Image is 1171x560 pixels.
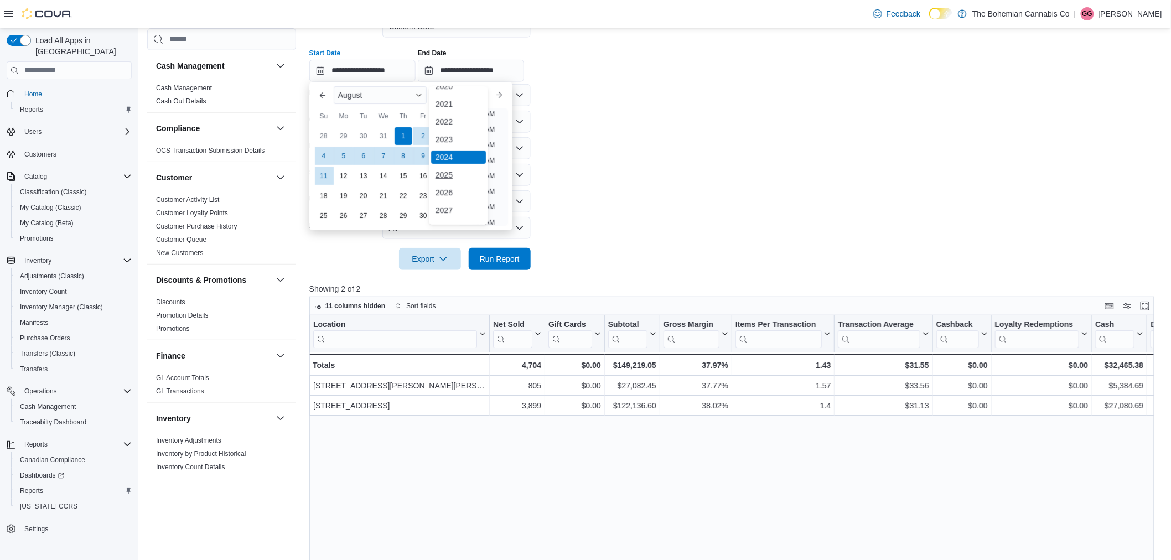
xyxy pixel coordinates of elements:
span: Sort fields [406,302,436,310]
span: Dashboards [20,471,64,480]
div: 2020 [431,80,486,93]
div: day-30 [355,127,372,145]
div: 38.02% [664,399,728,412]
div: $5,384.69 [1095,379,1143,392]
div: 2021 [431,97,486,111]
label: Start Date [309,49,341,58]
span: My Catalog (Classic) [20,203,81,212]
div: Loyalty Redemptions [995,319,1080,330]
div: Subtotal [608,319,647,348]
button: Home [2,86,136,102]
span: Inventory Manager (Classic) [20,303,103,312]
div: day-14 [375,167,392,185]
div: $31.13 [838,399,929,412]
div: 2027 [431,204,486,217]
button: Items Per Transaction [735,319,831,348]
button: Users [2,124,136,139]
div: Cashback [936,319,978,348]
button: Gross Margin [664,319,728,348]
div: $27,082.45 [608,379,656,392]
div: day-22 [395,187,412,205]
p: Showing 2 of 2 [309,283,1163,294]
div: 3,899 [493,399,541,412]
span: Customer Activity List [156,195,220,204]
span: Dashboards [15,469,132,482]
span: Cash Management [15,400,132,413]
div: day-20 [355,187,372,205]
span: Inventory [24,256,51,265]
span: Operations [24,387,57,396]
button: Inventory [2,253,136,268]
button: Promotions [11,231,136,246]
button: Loyalty Redemptions [995,319,1089,348]
div: 2026 [431,186,486,199]
p: [PERSON_NAME] [1099,7,1162,20]
span: Users [24,127,42,136]
div: $0.00 [936,379,987,392]
div: day-13 [355,167,372,185]
input: Press the down key to open a popover containing a calendar. [418,60,524,82]
div: Compliance [147,143,296,161]
h3: Compliance [156,122,200,133]
span: Customers [20,147,132,161]
button: Net Sold [493,319,541,348]
span: GL Account Totals [156,373,209,382]
div: day-7 [375,147,392,165]
a: Promotion Details [156,311,209,319]
button: Next month [490,86,508,104]
input: Dark Mode [929,8,952,19]
div: August, 2024 [314,126,453,226]
div: Cashback [936,319,978,330]
span: Customer Purchase History [156,221,237,230]
span: Traceabilty Dashboard [20,418,86,427]
span: 11 columns hidden [325,302,386,310]
button: Users [20,125,46,138]
button: My Catalog (Classic) [11,200,136,215]
span: Reports [24,440,48,449]
div: Gross Margin [664,319,719,348]
button: Previous Month [314,86,331,104]
div: Su [315,107,333,125]
a: Purchase Orders [15,331,75,345]
div: $33.56 [838,379,929,392]
div: day-19 [335,187,353,205]
h3: Finance [156,350,185,361]
div: day-23 [414,187,432,205]
span: Promotions [20,234,54,243]
div: Tu [355,107,372,125]
div: 805 [493,379,541,392]
button: Keyboard shortcuts [1103,299,1116,313]
button: Gift Cards [548,319,601,348]
div: Discounts & Promotions [147,295,296,339]
a: Customer Loyalty Points [156,209,228,216]
div: 2024 [431,151,486,164]
button: 11 columns hidden [310,299,390,313]
div: $0.00 [548,399,601,412]
div: day-9 [414,147,432,165]
span: Settings [24,525,48,533]
span: August [338,91,362,100]
button: My Catalog (Beta) [11,215,136,231]
span: Home [24,90,42,98]
span: Customer Loyalty Points [156,208,228,217]
button: Cash Management [274,59,287,72]
div: Loyalty Redemptions [995,319,1080,348]
div: day-2 [414,127,432,145]
span: Inventory Count [15,285,132,298]
div: 2023 [431,133,486,146]
span: Home [20,87,132,101]
div: Net Sold [493,319,532,330]
div: $31.55 [838,359,929,372]
a: Customer Purchase History [156,222,237,230]
span: Inventory by Product Historical [156,449,246,458]
a: My Catalog (Beta) [15,216,78,230]
p: The Bohemian Cannabis Co [972,7,1070,20]
span: Transfers [15,362,132,376]
a: Canadian Compliance [15,453,90,466]
div: 1.57 [735,379,831,392]
span: Reports [15,103,132,116]
span: Users [20,125,132,138]
span: Run Report [480,253,520,265]
a: Cash Management [15,400,80,413]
